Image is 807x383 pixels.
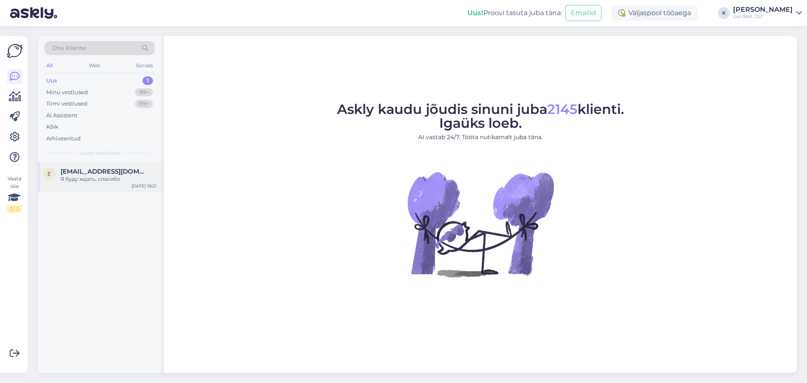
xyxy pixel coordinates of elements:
[46,100,87,108] div: Tiimi vestlused
[80,149,119,157] span: Uued vestlused
[61,168,148,175] span: edgar94@bk.ru
[134,60,155,71] div: Socials
[52,44,86,53] span: Otsi kliente
[142,77,153,85] div: 1
[87,60,102,71] div: Web
[733,13,793,20] div: Gardest OÜ
[132,183,156,189] div: [DATE] 18:21
[405,148,556,300] img: No Chat active
[612,5,698,21] div: Väljaspool tööaega
[46,77,57,85] div: Uus
[7,205,22,213] div: 2 / 3
[547,101,578,117] span: 2145
[718,7,730,19] div: K
[467,8,562,18] div: Proovi tasuta juba täna:
[7,43,23,59] img: Askly Logo
[565,5,601,21] button: Emailid
[467,9,483,17] b: Uus!
[7,175,22,213] div: Vaata siia
[47,171,51,177] span: e
[337,133,624,142] p: AI vastab 24/7. Tööta nutikamalt juba täna.
[46,123,58,131] div: Kõik
[337,101,624,131] span: Askly kaudu jõudis sinuni juba klienti. Igaüks loeb.
[46,135,81,143] div: Arhiveeritud
[61,175,156,183] div: Я буду ждать, спасибо
[135,88,153,97] div: 99+
[45,60,54,71] div: All
[46,88,88,97] div: Minu vestlused
[733,6,802,20] a: [PERSON_NAME]Gardest OÜ
[135,100,153,108] div: 99+
[733,6,793,13] div: [PERSON_NAME]
[46,111,77,120] div: AI Assistent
